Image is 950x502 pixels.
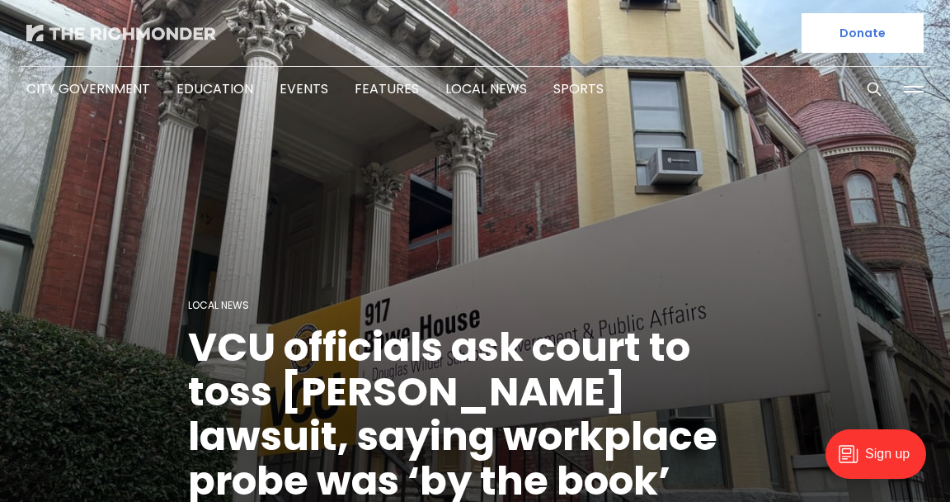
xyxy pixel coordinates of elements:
[188,298,249,312] a: Local News
[811,421,950,502] iframe: portal-trigger
[862,77,887,102] button: Search this site
[26,25,216,41] img: The Richmonder
[445,79,527,98] a: Local News
[355,79,419,98] a: Features
[802,13,924,53] a: Donate
[176,79,253,98] a: Education
[280,79,328,98] a: Events
[26,79,150,98] a: City Government
[553,79,604,98] a: Sports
